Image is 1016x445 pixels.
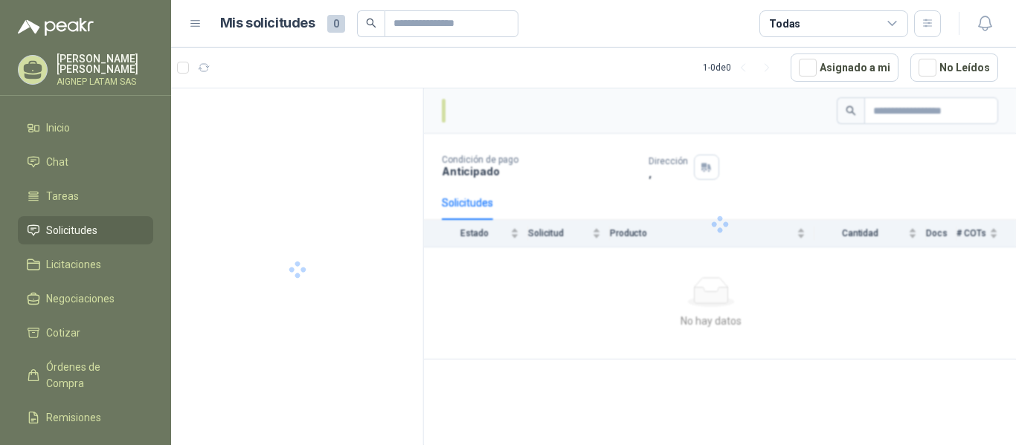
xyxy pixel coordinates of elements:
[18,403,153,432] a: Remisiones
[18,353,153,397] a: Órdenes de Compra
[18,182,153,210] a: Tareas
[910,53,998,82] button: No Leídos
[46,188,79,204] span: Tareas
[18,319,153,347] a: Cotizar
[46,290,115,307] span: Negociaciones
[18,18,94,36] img: Logo peakr
[46,325,80,341] span: Cotizar
[46,409,101,426] span: Remisiones
[57,53,153,74] p: [PERSON_NAME] [PERSON_NAME]
[46,359,139,392] span: Órdenes de Compra
[220,13,315,34] h1: Mis solicitudes
[18,250,153,279] a: Licitaciones
[57,77,153,86] p: AIGNEP LATAM SAS
[46,222,97,238] span: Solicitudes
[46,120,70,136] span: Inicio
[703,56,779,79] div: 1 - 0 de 0
[791,53,898,82] button: Asignado a mi
[769,16,800,32] div: Todas
[366,18,376,28] span: search
[18,216,153,244] a: Solicitudes
[18,114,153,142] a: Inicio
[327,15,345,33] span: 0
[46,256,101,273] span: Licitaciones
[46,154,68,170] span: Chat
[18,285,153,313] a: Negociaciones
[18,148,153,176] a: Chat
